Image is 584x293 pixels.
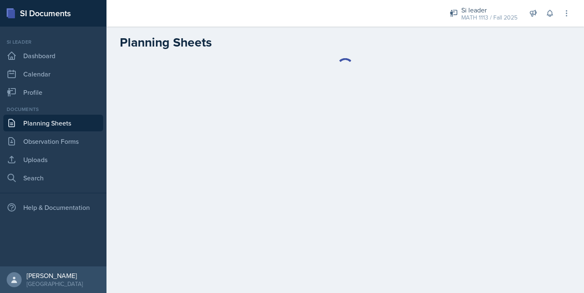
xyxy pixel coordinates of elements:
[120,35,212,50] h2: Planning Sheets
[461,13,517,22] div: MATH 1113 / Fall 2025
[3,151,103,168] a: Uploads
[3,115,103,131] a: Planning Sheets
[3,133,103,150] a: Observation Forms
[3,199,103,216] div: Help & Documentation
[3,84,103,101] a: Profile
[3,47,103,64] a: Dashboard
[461,5,517,15] div: Si leader
[27,271,83,280] div: [PERSON_NAME]
[3,170,103,186] a: Search
[3,106,103,113] div: Documents
[3,66,103,82] a: Calendar
[27,280,83,288] div: [GEOGRAPHIC_DATA]
[3,38,103,46] div: Si leader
